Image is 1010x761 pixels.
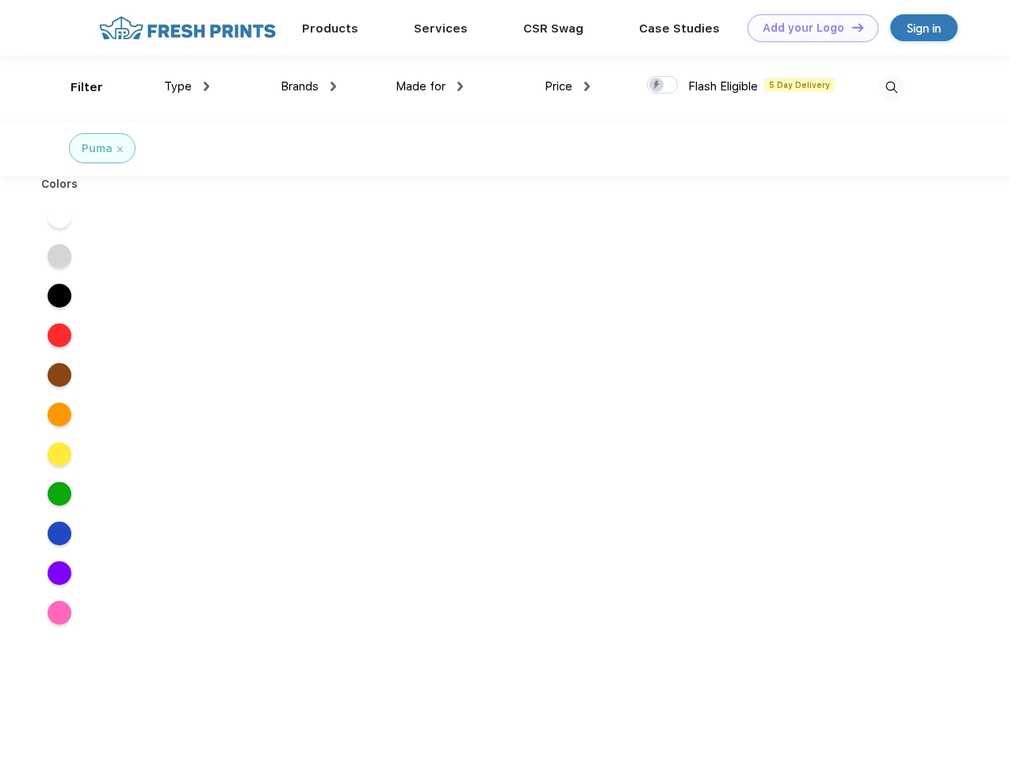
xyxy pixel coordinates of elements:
[688,79,758,94] span: Flash Eligible
[94,14,281,42] img: fo%20logo%202.webp
[396,79,446,94] span: Made for
[414,21,468,36] a: Services
[71,78,103,97] div: Filter
[204,82,209,91] img: dropdown.png
[584,82,590,91] img: dropdown.png
[890,14,958,41] a: Sign in
[29,176,90,193] div: Colors
[164,79,192,94] span: Type
[764,78,835,92] span: 5 Day Delivery
[907,19,941,37] div: Sign in
[523,21,583,36] a: CSR Swag
[82,140,113,157] div: Puma
[878,75,905,101] img: desktop_search.svg
[457,82,463,91] img: dropdown.png
[763,21,844,35] div: Add your Logo
[281,79,319,94] span: Brands
[331,82,336,91] img: dropdown.png
[302,21,358,36] a: Products
[545,79,572,94] span: Price
[117,147,123,152] img: filter_cancel.svg
[852,23,863,32] img: DT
